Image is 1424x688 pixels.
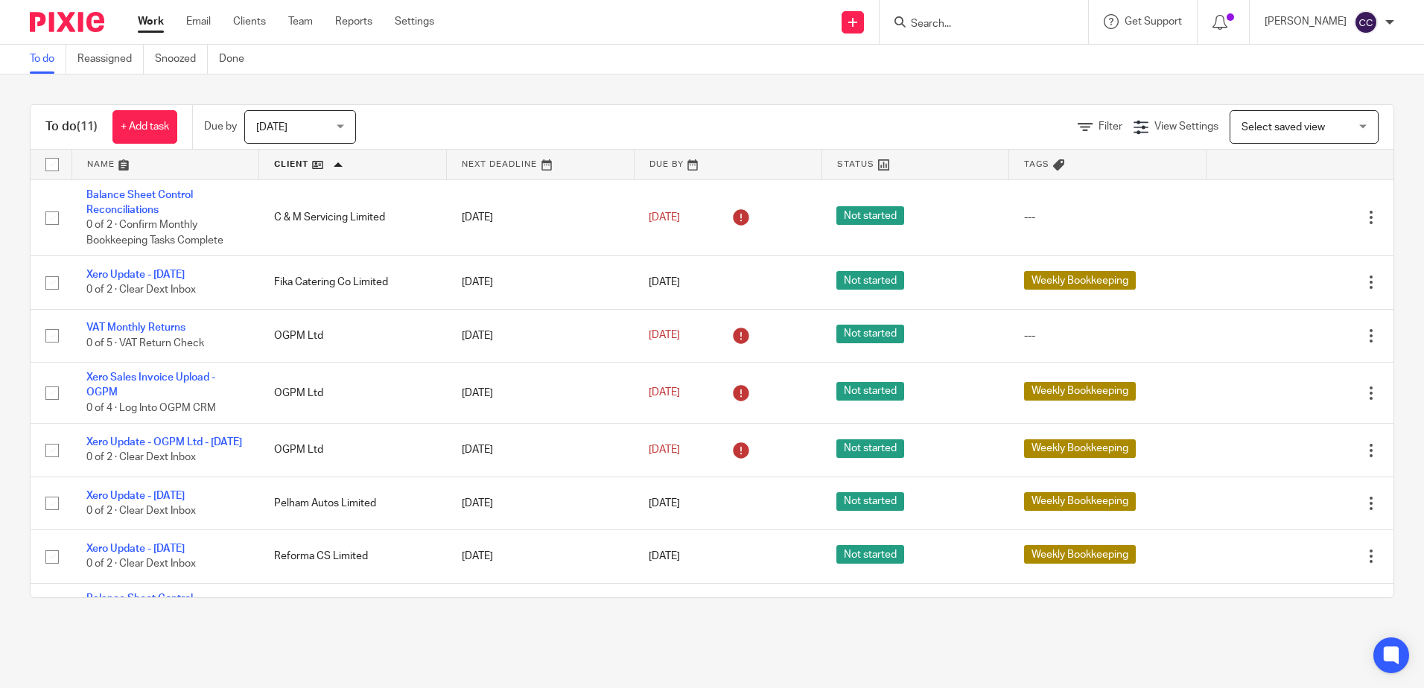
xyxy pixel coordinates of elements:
[649,331,680,341] span: [DATE]
[447,424,635,477] td: [DATE]
[909,18,1043,31] input: Search
[447,256,635,309] td: [DATE]
[86,491,185,501] a: Xero Update - [DATE]
[836,439,904,458] span: Not started
[86,338,204,348] span: 0 of 5 · VAT Return Check
[259,477,447,529] td: Pelham Autos Limited
[836,382,904,401] span: Not started
[447,309,635,362] td: [DATE]
[1024,328,1191,343] div: ---
[1024,439,1136,458] span: Weekly Bookkeeping
[447,583,635,660] td: [DATE]
[204,119,237,134] p: Due by
[1242,122,1325,133] span: Select saved view
[836,545,904,564] span: Not started
[86,453,196,463] span: 0 of 2 · Clear Dext Inbox
[77,121,98,133] span: (11)
[649,445,680,455] span: [DATE]
[30,12,104,32] img: Pixie
[447,179,635,256] td: [DATE]
[836,325,904,343] span: Not started
[649,551,680,561] span: [DATE]
[259,309,447,362] td: OGPM Ltd
[219,45,255,74] a: Done
[1354,10,1378,34] img: svg%3E
[86,506,196,516] span: 0 of 2 · Clear Dext Inbox
[86,220,223,246] span: 0 of 2 · Confirm Monthly Bookkeeping Tasks Complete
[259,583,447,660] td: RH Building Consultancy Limited
[259,363,447,424] td: OGPM Ltd
[86,285,196,296] span: 0 of 2 · Clear Dext Inbox
[649,388,680,398] span: [DATE]
[86,372,215,398] a: Xero Sales Invoice Upload - OGPM
[112,110,177,144] a: + Add task
[77,45,144,74] a: Reassigned
[86,593,193,619] a: Balance Sheet Control Reconciliations
[1024,492,1136,511] span: Weekly Bookkeeping
[836,492,904,511] span: Not started
[1125,16,1182,27] span: Get Support
[1024,382,1136,401] span: Weekly Bookkeeping
[45,119,98,135] h1: To do
[86,544,185,554] a: Xero Update - [DATE]
[86,270,185,280] a: Xero Update - [DATE]
[259,256,447,309] td: Fika Catering Co Limited
[155,45,208,74] a: Snoozed
[447,477,635,529] td: [DATE]
[86,322,185,333] a: VAT Monthly Returns
[447,530,635,583] td: [DATE]
[86,403,216,413] span: 0 of 4 · Log Into OGPM CRM
[288,14,313,29] a: Team
[1154,121,1218,132] span: View Settings
[138,14,164,29] a: Work
[836,271,904,290] span: Not started
[259,424,447,477] td: OGPM Ltd
[30,45,66,74] a: To do
[259,179,447,256] td: C & M Servicing Limited
[186,14,211,29] a: Email
[1099,121,1122,132] span: Filter
[1265,14,1347,29] p: [PERSON_NAME]
[259,530,447,583] td: Reforma CS Limited
[335,14,372,29] a: Reports
[395,14,434,29] a: Settings
[1024,210,1191,225] div: ---
[86,559,196,570] span: 0 of 2 · Clear Dext Inbox
[649,277,680,287] span: [DATE]
[1024,545,1136,564] span: Weekly Bookkeeping
[447,363,635,424] td: [DATE]
[836,206,904,225] span: Not started
[649,212,680,223] span: [DATE]
[86,190,193,215] a: Balance Sheet Control Reconciliations
[233,14,266,29] a: Clients
[256,122,287,133] span: [DATE]
[1024,271,1136,290] span: Weekly Bookkeeping
[649,498,680,509] span: [DATE]
[1024,160,1049,168] span: Tags
[86,437,242,447] a: Xero Update - OGPM Ltd - [DATE]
